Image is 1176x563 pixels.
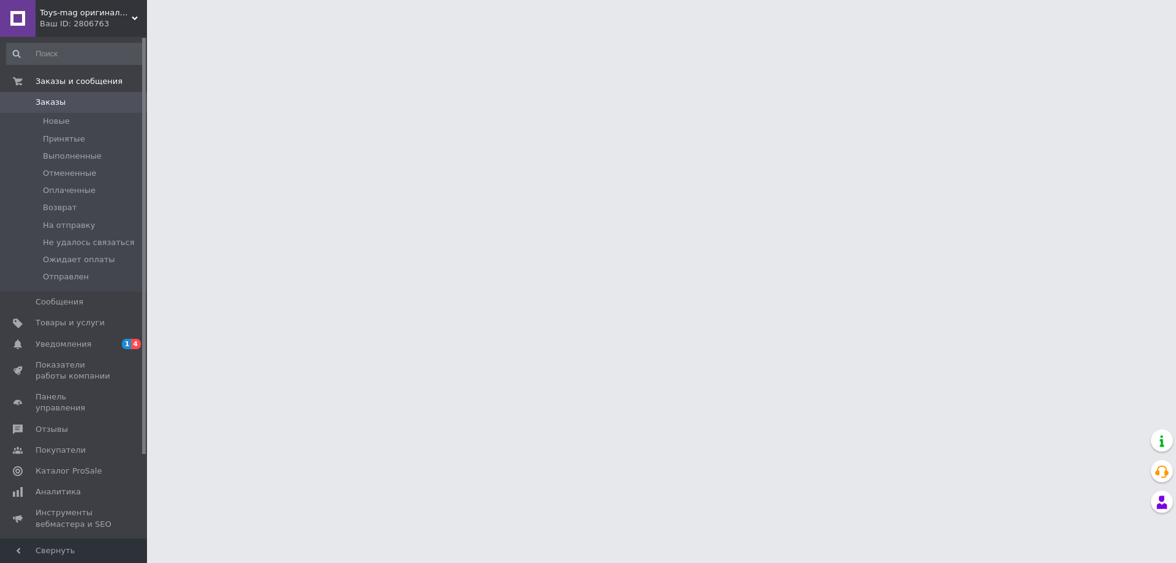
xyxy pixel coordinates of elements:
input: Поиск [6,43,145,65]
span: Заказы [36,97,66,108]
span: Сообщения [36,297,83,308]
span: Выполненные [43,151,102,162]
span: 4 [131,339,141,349]
span: Заказы и сообщения [36,76,123,87]
div: Ваш ID: 2806763 [40,18,147,29]
span: Отзывы [36,424,68,435]
span: Отправлен [43,271,89,282]
span: Toys-mag оригинальные игрушки [40,7,132,18]
span: Показатели работы компании [36,360,113,382]
span: Каталог ProSale [36,466,102,477]
span: Покупатели [36,445,86,456]
span: 1 [122,339,132,349]
span: Инструменты вебмастера и SEO [36,507,113,529]
span: На отправку [43,220,95,231]
span: Панель управления [36,391,113,414]
span: Уведомления [36,339,91,350]
span: Принятые [43,134,85,145]
span: Товары и услуги [36,317,105,328]
span: Аналитика [36,486,81,497]
span: Новые [43,116,70,127]
span: Ожидает оплаты [43,254,115,265]
span: Возврат [43,202,77,213]
span: Отмененные [43,168,96,179]
span: Оплаченные [43,185,96,196]
span: Не удалось связаться [43,237,134,248]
